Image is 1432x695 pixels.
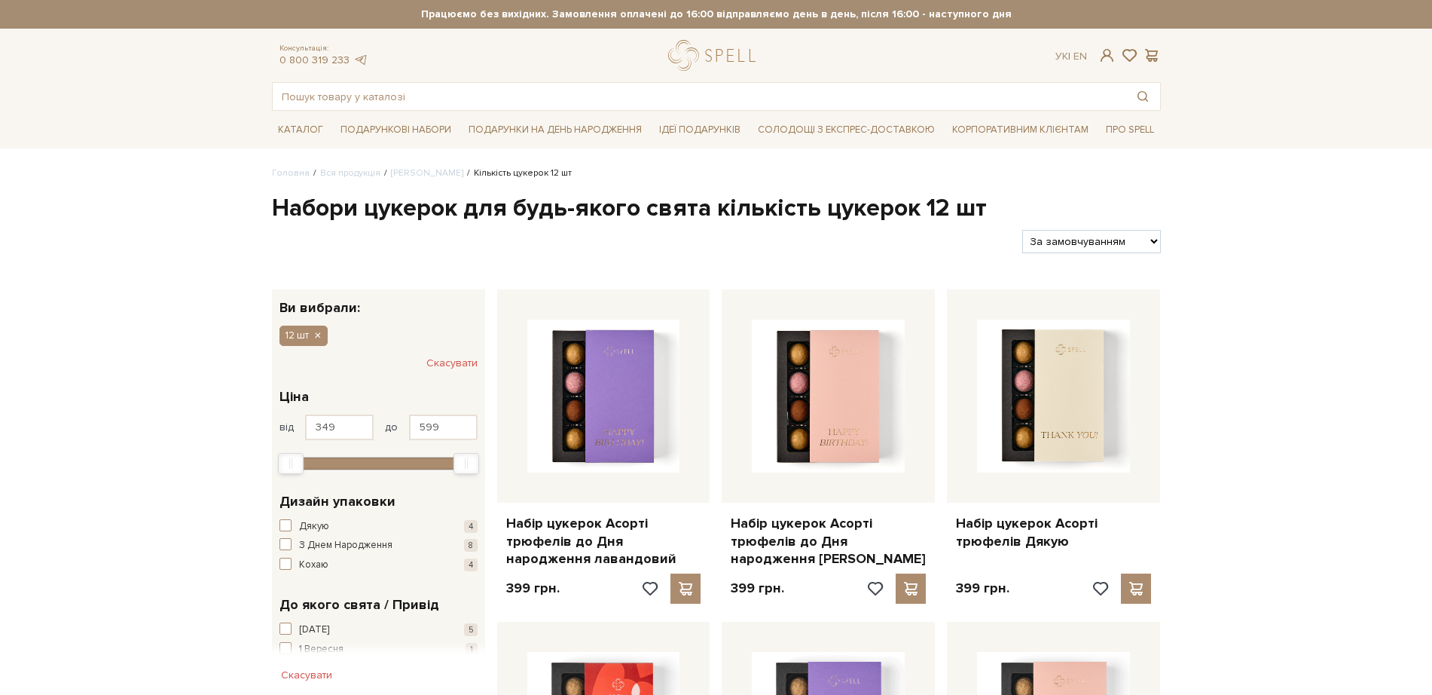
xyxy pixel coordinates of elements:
[279,54,350,66] a: 0 800 319 233
[464,520,478,533] span: 4
[1125,83,1160,110] button: Пошук товару у каталозі
[466,643,478,656] span: 1
[279,387,309,407] span: Ціна
[731,580,784,597] p: 399 грн.
[1055,50,1087,63] div: Ук
[464,623,478,636] span: 5
[279,623,478,638] button: [DATE] 5
[353,54,368,66] a: telegram
[1073,50,1087,63] a: En
[279,519,478,534] button: Дякую 4
[278,453,304,474] div: Min
[956,515,1151,550] a: Набір цукерок Асорті трюфелів Дякую
[279,642,478,657] button: 1 Вересня 1
[453,453,479,474] div: Max
[506,580,560,597] p: 399 грн.
[506,515,701,568] a: Набір цукерок Асорті трюфелів до Дня народження лавандовий
[272,663,341,687] button: Скасувати
[279,421,294,434] span: від
[279,326,328,345] button: 12 шт
[272,193,1161,225] h1: Набори цукерок для будь-якого свята кількість цукерок 12 шт
[279,595,439,615] span: До якого свята / Привід
[391,167,463,179] a: [PERSON_NAME]
[946,118,1095,142] a: Корпоративним клієнтам
[272,8,1161,21] strong: Працюємо без вихідних. Замовлення оплачені до 16:00 відправляємо день в день, після 16:00 - насту...
[463,167,572,180] li: Кількість цукерок 12 шт
[279,558,478,573] button: Кохаю 4
[668,40,762,71] a: logo
[731,515,926,568] a: Набір цукерок Асорті трюфелів до Дня народження [PERSON_NAME]
[956,580,1009,597] p: 399 грн.
[299,558,328,573] span: Кохаю
[272,167,310,179] a: Головна
[426,351,478,375] button: Скасувати
[752,117,941,142] a: Солодощі з експрес-доставкою
[320,167,380,179] a: Вся продукція
[285,329,309,342] span: 12 шт
[273,83,1125,110] input: Пошук товару у каталозі
[305,415,374,440] input: Ціна
[279,491,395,512] span: Дизайн упаковки
[272,289,485,314] div: Ви вибрали:
[1068,50,1070,63] span: |
[409,415,478,440] input: Ціна
[299,623,329,638] span: [DATE]
[334,118,457,142] a: Подарункові набори
[464,559,478,571] span: 4
[272,118,329,142] a: Каталог
[279,44,368,54] span: Консультація:
[279,538,478,553] button: З Днем Народження 8
[299,642,343,657] span: 1 Вересня
[1100,118,1160,142] a: Про Spell
[299,538,392,553] span: З Днем Народження
[385,421,398,434] span: до
[299,519,329,534] span: Дякую
[653,118,747,142] a: Ідеї подарунків
[463,118,648,142] a: Подарунки на День народження
[464,539,478,552] span: 8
